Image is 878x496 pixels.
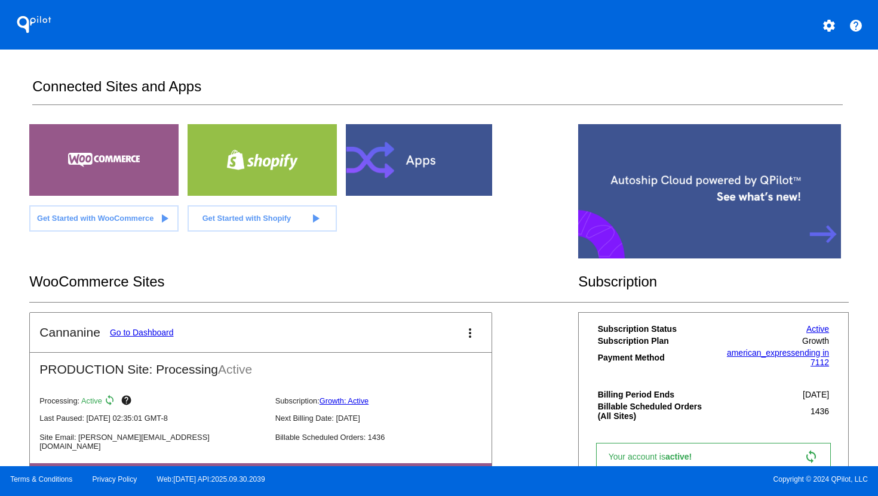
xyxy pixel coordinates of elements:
h2: Connected Sites and Apps [32,78,842,105]
h2: WooCommerce Sites [29,273,578,290]
p: Processing: [39,395,265,409]
mat-icon: play_arrow [308,211,323,226]
p: Subscription: [275,396,501,405]
span: Active [81,396,102,405]
span: Your account is [609,452,704,461]
a: Your account isactive! sync [596,443,831,470]
p: Last Paused: [DATE] 02:35:01 GMT-8 [39,414,265,423]
span: Get Started with WooCommerce [37,214,154,223]
th: Billable Scheduled Orders (All Sites) [597,401,714,421]
a: Active [806,324,829,334]
h2: PRODUCTION Site: Processing [30,353,492,377]
a: Go to Dashboard [110,328,174,337]
p: Billable Scheduled Orders: 1436 [275,433,501,442]
mat-icon: help [121,395,135,409]
mat-icon: more_vert [463,326,477,340]
p: Next Billing Date: [DATE] [275,414,501,423]
mat-icon: sync [804,449,818,464]
span: active! [665,452,698,461]
span: Copyright © 2024 QPilot, LLC [449,475,868,483]
mat-icon: help [849,19,863,33]
h2: Cannanine [39,325,100,340]
th: Payment Method [597,347,714,368]
span: Active [218,362,252,376]
h2: Subscription [578,273,849,290]
a: Growth: Active [320,396,369,405]
th: Subscription Plan [597,335,714,346]
a: american_expressending in 7112 [727,348,829,367]
a: Web:[DATE] API:2025.09.30.2039 [157,475,265,483]
th: Billing Period Ends [597,389,714,400]
a: Get Started with WooCommerce [29,205,179,232]
span: american_express [727,348,795,358]
span: 1436 [811,406,829,416]
span: [DATE] [803,390,829,399]
span: Get Started with Shopify [202,214,291,223]
a: Get Started with Shopify [188,205,337,232]
mat-icon: settings [822,19,836,33]
mat-icon: play_arrow [157,211,171,226]
h1: QPilot [10,13,58,36]
a: Terms & Conditions [10,475,72,483]
th: Subscription Status [597,324,714,334]
p: Site Email: [PERSON_NAME][EMAIL_ADDRESS][DOMAIN_NAME] [39,433,265,451]
mat-icon: sync [104,395,118,409]
span: Growth [802,336,829,346]
a: Privacy Policy [93,475,137,483]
